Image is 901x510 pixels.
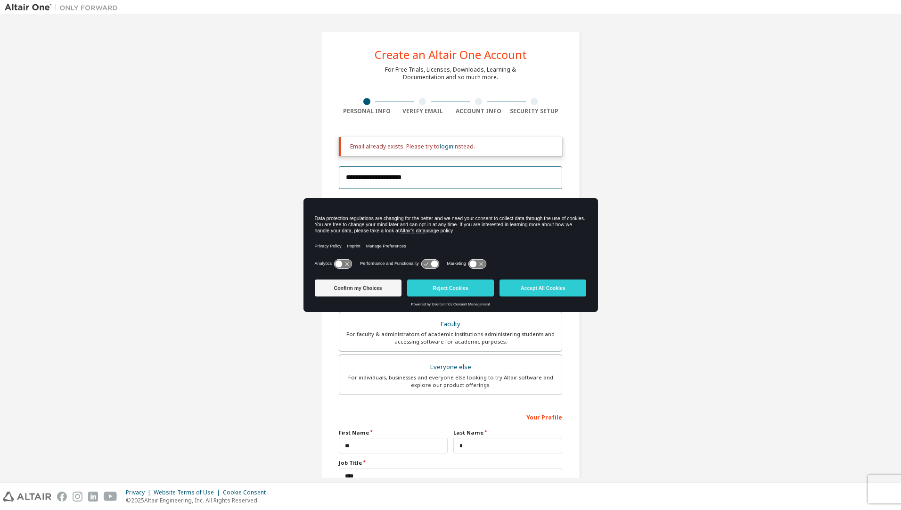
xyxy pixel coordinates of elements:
[339,409,562,424] div: Your Profile
[104,492,117,502] img: youtube.svg
[3,492,51,502] img: altair_logo.svg
[339,459,562,467] label: Job Title
[385,66,516,81] div: For Free Trials, Licenses, Downloads, Learning & Documentation and so much more.
[395,107,451,115] div: Verify Email
[154,489,223,496] div: Website Terms of Use
[223,489,271,496] div: Cookie Consent
[339,429,448,436] label: First Name
[440,142,453,150] a: login
[345,361,556,374] div: Everyone else
[375,49,527,60] div: Create an Altair One Account
[5,3,123,12] img: Altair One
[57,492,67,502] img: facebook.svg
[345,330,556,345] div: For faculty & administrators of academic institutions administering students and accessing softwa...
[350,143,555,150] div: Email already exists. Please try to instead.
[453,429,562,436] label: Last Name
[450,107,507,115] div: Account Info
[345,374,556,389] div: For individuals, businesses and everyone else looking to try Altair software and explore our prod...
[73,492,82,502] img: instagram.svg
[126,489,154,496] div: Privacy
[88,492,98,502] img: linkedin.svg
[339,107,395,115] div: Personal Info
[126,496,271,504] p: © 2025 Altair Engineering, Inc. All Rights Reserved.
[345,318,556,331] div: Faculty
[507,107,563,115] div: Security Setup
